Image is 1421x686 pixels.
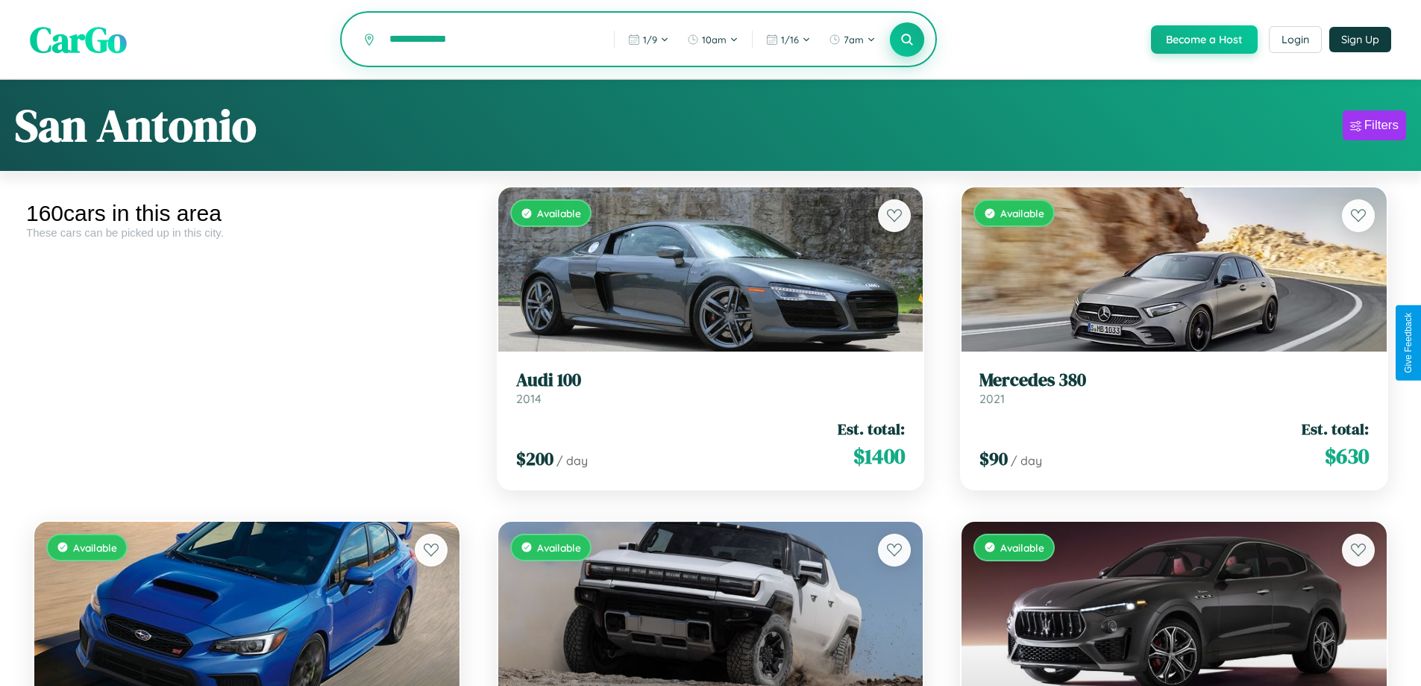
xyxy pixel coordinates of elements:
[759,28,818,52] button: 1/16
[853,441,905,471] span: $ 1400
[979,446,1008,471] span: $ 90
[1302,418,1369,440] span: Est. total:
[1329,27,1391,52] button: Sign Up
[844,34,864,46] span: 7am
[15,95,257,156] h1: San Antonio
[30,15,127,64] span: CarGo
[680,28,746,52] button: 10am
[537,541,581,554] span: Available
[26,226,468,239] div: These cars can be picked up in this city.
[1364,118,1399,133] div: Filters
[73,541,117,554] span: Available
[1151,25,1258,54] button: Become a Host
[516,391,542,406] span: 2014
[979,369,1369,406] a: Mercedes 3802021
[1000,541,1044,554] span: Available
[1403,313,1414,373] div: Give Feedback
[1000,207,1044,219] span: Available
[643,34,657,46] span: 1 / 9
[26,201,468,226] div: 160 cars in this area
[1269,26,1322,53] button: Login
[516,369,906,391] h3: Audi 100
[556,453,588,468] span: / day
[1011,453,1042,468] span: / day
[821,28,883,52] button: 7am
[702,34,727,46] span: 10am
[537,207,581,219] span: Available
[838,418,905,440] span: Est. total:
[516,369,906,406] a: Audi 1002014
[621,28,677,52] button: 1/9
[1325,441,1369,471] span: $ 630
[979,369,1369,391] h3: Mercedes 380
[516,446,553,471] span: $ 200
[781,34,799,46] span: 1 / 16
[1343,110,1406,140] button: Filters
[979,391,1005,406] span: 2021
